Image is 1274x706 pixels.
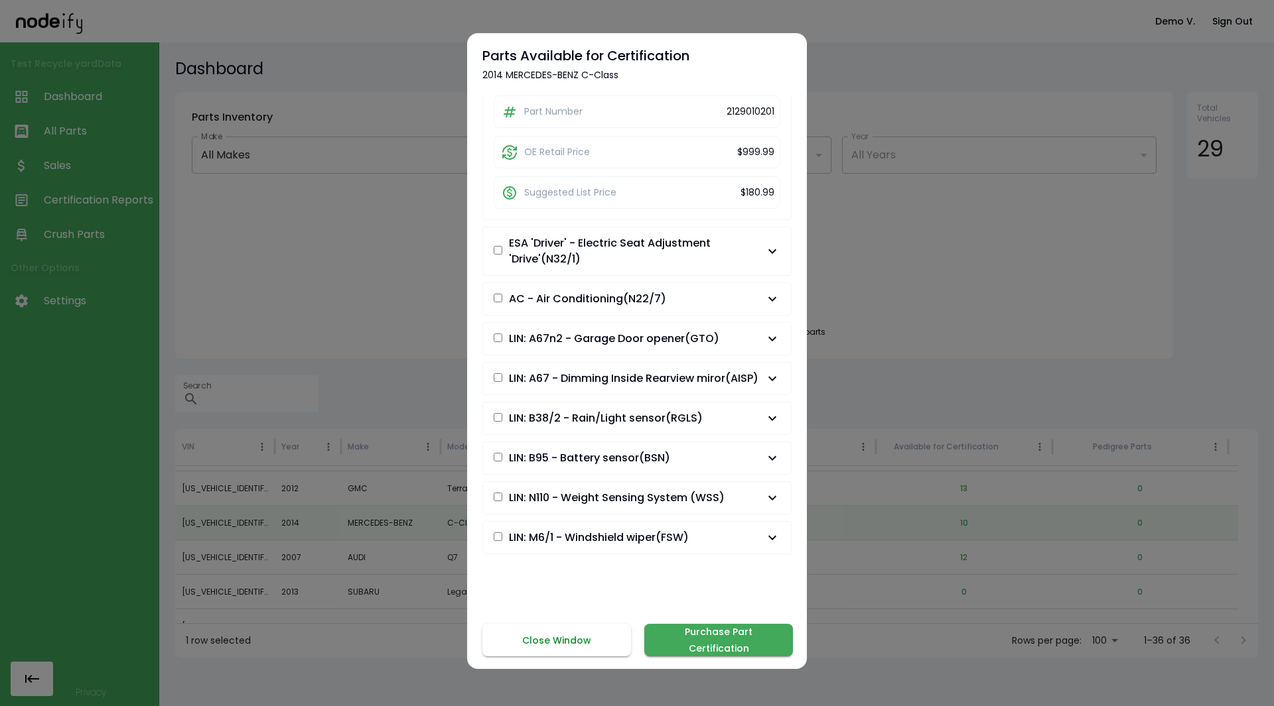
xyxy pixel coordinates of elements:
span: LIN: B38/2 - Rain/Light sensor(RGLS) [509,410,703,426]
div: 2129010201 [727,105,774,119]
div: $180.99 [741,186,774,200]
span: LIN: A67 - Dimming Inside Rearview miror(AISP) [509,371,758,386]
span: LIN: N110 - Weight Sensing System (WSS) [509,490,725,506]
button: AC - Air Conditioning(N22/7) [483,283,791,315]
div: $999.99 [737,145,774,159]
div: Suggested List Price [524,186,616,200]
button: LIN: N110 - Weight Sensing System (WSS) [483,482,791,514]
div: Part Number [524,105,583,119]
span: LIN: M6/1 - Windshield wiper(FSW) [509,530,689,546]
div: 2014 MERCEDES-BENZ C-Class [482,68,792,82]
button: LIN: B38/2 - Rain/Light sensor(RGLS) [483,402,791,434]
button: LIN: M6/1 - Windshield wiper(FSW) [483,522,791,554]
span: LIN: B95 - Battery sensor(BSN) [509,450,670,466]
button: Close Window [482,624,631,656]
button: LIN: A67n2 - Garage Door opener(GTO) [483,323,791,355]
span: LIN: A67n2 - Garage Door opener(GTO) [509,331,719,347]
button: Purchase Part Certification [644,624,793,656]
span: AC - Air Conditioning(N22/7) [509,291,666,307]
button: LIN: B95 - Battery sensor(BSN) [483,442,791,474]
div: Parts Available for Certification [482,46,792,65]
span: ESA 'Driver' - Electric Seat Adjustment 'Drive'(N32/1) [509,235,764,267]
button: LIN: A67 - Dimming Inside Rearview miror(AISP) [483,363,791,394]
button: ESA 'Driver' - Electric Seat Adjustment 'Drive'(N32/1) [483,227,791,275]
div: OE Retail Price [524,145,590,160]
